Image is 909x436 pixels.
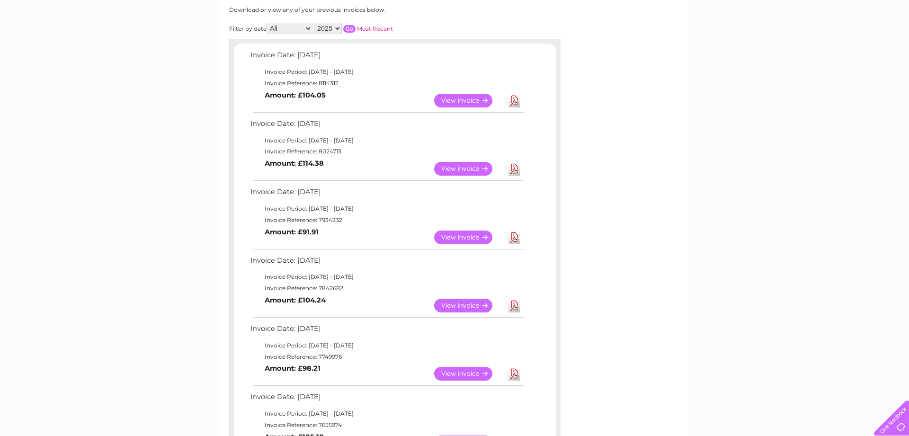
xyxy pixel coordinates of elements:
td: Invoice Date: [DATE] [248,186,525,203]
img: logo.png [32,25,80,53]
a: Telecoms [793,40,821,47]
td: Invoice Date: [DATE] [248,391,525,408]
a: Download [508,162,520,176]
a: Energy [766,40,787,47]
b: Amount: £98.21 [265,364,321,373]
b: Amount: £104.05 [265,91,326,99]
td: Invoice Date: [DATE] [248,322,525,340]
a: 0333 014 3131 [731,5,796,17]
a: Contact [846,40,869,47]
a: Download [508,367,520,381]
a: Download [508,299,520,312]
td: Invoice Period: [DATE] - [DATE] [248,66,525,78]
a: Blog [827,40,840,47]
td: Invoice Reference: 7749976 [248,351,525,363]
td: Invoice Date: [DATE] [248,117,525,135]
b: Amount: £91.91 [265,228,319,236]
td: Invoice Reference: 7842682 [248,283,525,294]
div: Clear Business is a trading name of Verastar Limited (registered in [GEOGRAPHIC_DATA] No. 3667643... [232,5,679,46]
td: Invoice Date: [DATE] [248,254,525,272]
a: View [434,299,504,312]
td: Invoice Reference: 7655974 [248,419,525,431]
a: Download [508,94,520,107]
td: Invoice Reference: 8024713 [248,146,525,157]
a: View [434,231,504,244]
a: View [434,94,504,107]
td: Invoice Reference: 8114312 [248,78,525,89]
td: Invoice Period: [DATE] - [DATE] [248,203,525,214]
a: Log out [878,40,900,47]
a: Water [742,40,760,47]
a: Most Recent [357,25,393,32]
b: Amount: £114.38 [265,159,324,168]
td: Invoice Period: [DATE] - [DATE] [248,271,525,283]
a: View [434,367,504,381]
td: Invoice Reference: 7934232 [248,214,525,226]
div: Download or view any of your previous invoices below. [229,7,478,13]
a: View [434,162,504,176]
td: Invoice Period: [DATE] - [DATE] [248,408,525,419]
td: Invoice Period: [DATE] - [DATE] [248,340,525,351]
td: Invoice Date: [DATE] [248,49,525,66]
td: Invoice Period: [DATE] - [DATE] [248,135,525,146]
a: Download [508,231,520,244]
b: Amount: £104.24 [265,296,326,304]
div: Filter by date [229,23,478,34]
